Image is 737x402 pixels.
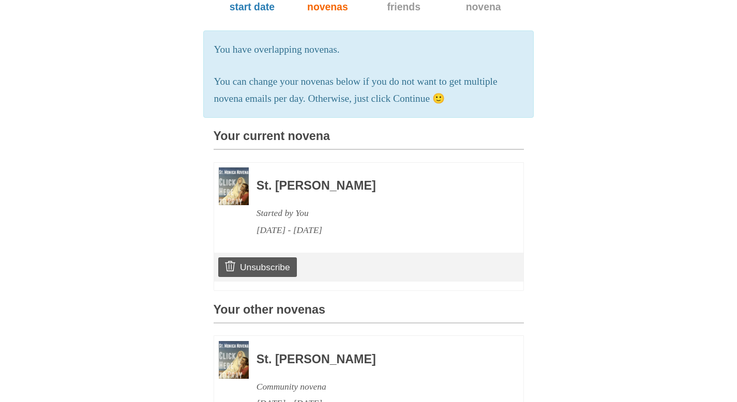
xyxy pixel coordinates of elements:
[257,205,495,222] div: Started by You
[257,179,495,193] h3: St. [PERSON_NAME]
[219,167,249,205] img: Novena image
[214,73,523,107] p: You can change your novenas below if you do not want to get multiple novena emails per day. Other...
[214,41,523,58] p: You have overlapping novenas.
[257,353,495,366] h3: St. [PERSON_NAME]
[257,378,495,395] div: Community novena
[257,222,495,239] div: [DATE] - [DATE]
[219,341,249,379] img: Novena image
[214,130,524,150] h3: Your current novena
[214,303,524,323] h3: Your other novenas
[218,257,296,277] a: Unsubscribe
